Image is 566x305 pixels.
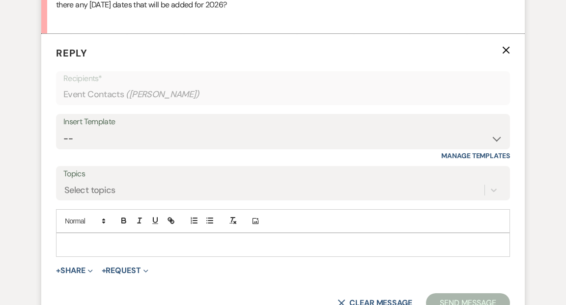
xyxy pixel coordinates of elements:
span: ( [PERSON_NAME] ) [126,88,199,101]
button: Share [56,267,93,275]
a: Manage Templates [441,151,510,160]
div: Select topics [64,184,115,197]
div: Event Contacts [63,85,503,104]
span: Reply [56,47,87,59]
button: Request [102,267,148,275]
div: Insert Template [63,115,503,129]
label: Topics [63,167,503,181]
span: + [102,267,106,275]
p: Recipients* [63,72,503,85]
span: + [56,267,60,275]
